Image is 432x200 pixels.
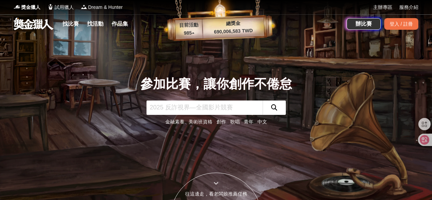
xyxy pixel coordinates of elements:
[203,27,264,36] p: 690,006,583 TWD
[170,190,262,198] div: 往這邊走，看老闆娘推薦任務
[47,4,74,11] a: Logo試用獵人
[257,119,267,124] a: 中文
[244,119,253,124] a: 青年
[230,119,240,124] a: 歌唱
[47,3,54,10] img: Logo
[14,4,40,11] a: Logo獎金獵人
[140,75,292,94] div: 參加比賽，讓你創作不倦怠
[81,4,123,11] a: LogoDream & Hunter
[384,18,418,30] div: 登入 / 註冊
[81,3,87,10] img: Logo
[399,4,418,11] a: 服務介紹
[189,119,212,124] a: 美術班資格
[88,4,123,11] span: Dream & Hunter
[60,19,82,29] a: 找比賽
[175,29,203,37] p: 985 ▴
[347,18,381,30] a: 辦比賽
[147,101,263,115] input: 2025 反詐視界—全國影片競賽
[14,3,20,10] img: Logo
[165,119,184,124] a: 金融素養
[202,19,264,28] p: 總獎金
[109,19,131,29] a: 作品集
[55,4,74,11] span: 試用獵人
[175,21,203,29] p: 目前活動
[373,4,392,11] a: 主辦專區
[217,119,226,124] a: 創作
[84,19,106,29] a: 找活動
[21,4,40,11] span: 獎金獵人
